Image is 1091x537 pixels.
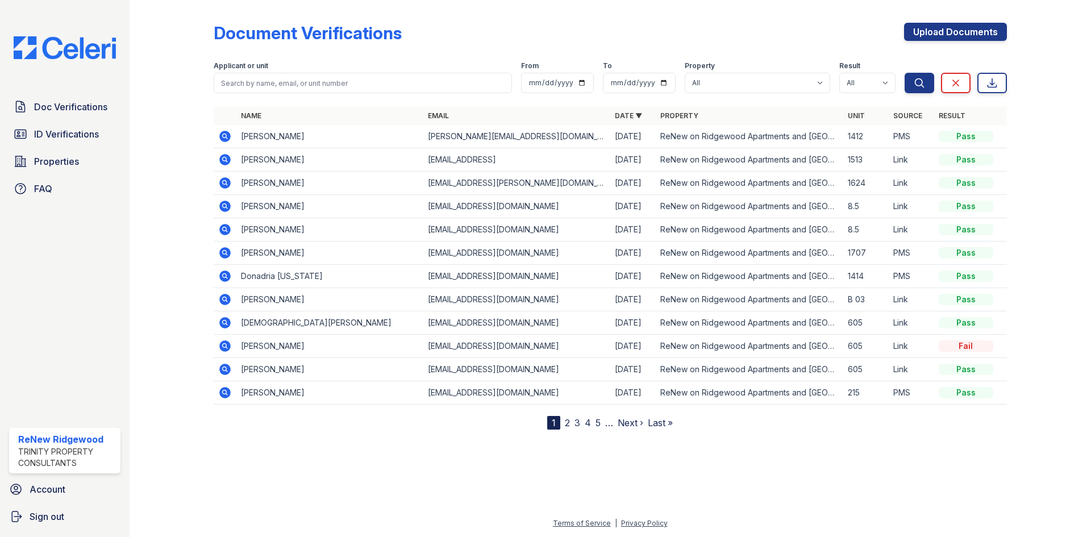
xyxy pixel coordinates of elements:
[610,311,656,335] td: [DATE]
[889,288,934,311] td: Link
[889,218,934,242] td: Link
[574,417,580,428] a: 3
[889,335,934,358] td: Link
[34,182,52,195] span: FAQ
[236,358,423,381] td: [PERSON_NAME]
[939,387,993,398] div: Pass
[939,131,993,142] div: Pass
[30,482,65,496] span: Account
[9,150,120,173] a: Properties
[423,195,610,218] td: [EMAIL_ADDRESS][DOMAIN_NAME]
[889,148,934,172] td: Link
[565,417,570,428] a: 2
[423,381,610,405] td: [EMAIL_ADDRESS][DOMAIN_NAME]
[904,23,1007,41] a: Upload Documents
[5,478,125,501] a: Account
[428,111,449,120] a: Email
[939,270,993,282] div: Pass
[889,172,934,195] td: Link
[656,335,843,358] td: ReNew on Ridgewood Apartments and [GEOGRAPHIC_DATA]
[423,311,610,335] td: [EMAIL_ADDRESS][DOMAIN_NAME]
[843,358,889,381] td: 605
[521,61,539,70] label: From
[236,381,423,405] td: [PERSON_NAME]
[18,432,116,446] div: ReNew Ridgewood
[236,242,423,265] td: [PERSON_NAME]
[214,23,402,43] div: Document Verifications
[939,317,993,328] div: Pass
[423,358,610,381] td: [EMAIL_ADDRESS][DOMAIN_NAME]
[423,242,610,265] td: [EMAIL_ADDRESS][DOMAIN_NAME]
[9,123,120,145] a: ID Verifications
[553,519,611,527] a: Terms of Service
[889,358,934,381] td: Link
[656,172,843,195] td: ReNew on Ridgewood Apartments and [GEOGRAPHIC_DATA]
[843,125,889,148] td: 1412
[685,61,715,70] label: Property
[939,340,993,352] div: Fail
[843,288,889,311] td: B 03
[603,61,612,70] label: To
[423,172,610,195] td: [EMAIL_ADDRESS][PERSON_NAME][DOMAIN_NAME]
[656,242,843,265] td: ReNew on Ridgewood Apartments and [GEOGRAPHIC_DATA]
[939,247,993,259] div: Pass
[889,311,934,335] td: Link
[610,265,656,288] td: [DATE]
[656,125,843,148] td: ReNew on Ridgewood Apartments and [GEOGRAPHIC_DATA]
[5,36,125,59] img: CE_Logo_Blue-a8612792a0a2168367f1c8372b55b34899dd931a85d93a1a3d3e32e68fde9ad4.png
[656,381,843,405] td: ReNew on Ridgewood Apartments and [GEOGRAPHIC_DATA]
[236,335,423,358] td: [PERSON_NAME]
[889,195,934,218] td: Link
[648,417,673,428] a: Last »
[9,95,120,118] a: Doc Verifications
[939,111,965,120] a: Result
[585,417,591,428] a: 4
[621,519,668,527] a: Privacy Policy
[615,111,642,120] a: Date ▼
[656,358,843,381] td: ReNew on Ridgewood Apartments and [GEOGRAPHIC_DATA]
[889,242,934,265] td: PMS
[423,288,610,311] td: [EMAIL_ADDRESS][DOMAIN_NAME]
[610,358,656,381] td: [DATE]
[843,172,889,195] td: 1624
[596,417,601,428] a: 5
[939,201,993,212] div: Pass
[843,311,889,335] td: 605
[615,519,617,527] div: |
[893,111,922,120] a: Source
[610,218,656,242] td: [DATE]
[610,288,656,311] td: [DATE]
[214,61,268,70] label: Applicant or unit
[843,381,889,405] td: 215
[30,510,64,523] span: Sign out
[236,172,423,195] td: [PERSON_NAME]
[605,416,613,430] span: …
[236,125,423,148] td: [PERSON_NAME]
[610,335,656,358] td: [DATE]
[5,505,125,528] a: Sign out
[848,111,865,120] a: Unit
[939,177,993,189] div: Pass
[34,127,99,141] span: ID Verifications
[843,265,889,288] td: 1414
[656,288,843,311] td: ReNew on Ridgewood Apartments and [GEOGRAPHIC_DATA]
[939,154,993,165] div: Pass
[610,148,656,172] td: [DATE]
[656,265,843,288] td: ReNew on Ridgewood Apartments and [GEOGRAPHIC_DATA]
[236,311,423,335] td: [DEMOGRAPHIC_DATA][PERSON_NAME]
[236,288,423,311] td: [PERSON_NAME]
[423,148,610,172] td: [EMAIL_ADDRESS]
[610,172,656,195] td: [DATE]
[236,218,423,242] td: [PERSON_NAME]
[236,195,423,218] td: [PERSON_NAME]
[656,311,843,335] td: ReNew on Ridgewood Apartments and [GEOGRAPHIC_DATA]
[843,218,889,242] td: 8.5
[843,148,889,172] td: 1513
[656,195,843,218] td: ReNew on Ridgewood Apartments and [GEOGRAPHIC_DATA]
[889,125,934,148] td: PMS
[214,73,512,93] input: Search by name, email, or unit number
[843,242,889,265] td: 1707
[9,177,120,200] a: FAQ
[610,195,656,218] td: [DATE]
